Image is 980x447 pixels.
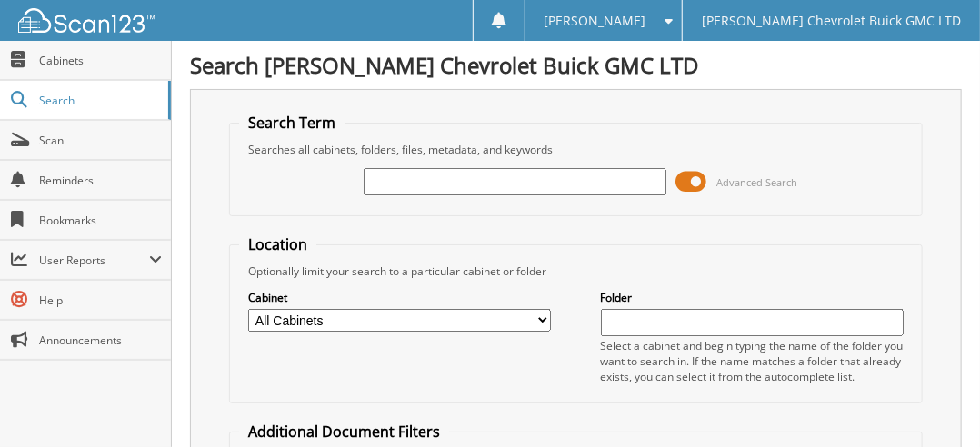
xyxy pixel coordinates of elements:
[702,15,961,26] span: [PERSON_NAME] Chevrolet Buick GMC LTD
[239,142,912,157] div: Searches all cabinets, folders, files, metadata, and keywords
[239,263,912,279] div: Optionally limit your search to a particular cabinet or folder
[248,290,551,305] label: Cabinet
[716,175,797,189] span: Advanced Search
[18,8,155,33] img: scan123-logo-white.svg
[239,113,345,133] legend: Search Term
[39,293,162,308] span: Help
[39,53,162,68] span: Cabinets
[39,253,149,268] span: User Reports
[39,173,162,188] span: Reminders
[601,338,904,384] div: Select a cabinet and begin typing the name of the folder you want to search in. If the name match...
[39,213,162,228] span: Bookmarks
[601,290,904,305] label: Folder
[39,93,159,108] span: Search
[545,15,646,26] span: [PERSON_NAME]
[39,133,162,148] span: Scan
[239,422,449,442] legend: Additional Document Filters
[889,360,980,447] iframe: Chat Widget
[239,234,316,254] legend: Location
[39,333,162,348] span: Announcements
[190,50,962,80] h1: Search [PERSON_NAME] Chevrolet Buick GMC LTD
